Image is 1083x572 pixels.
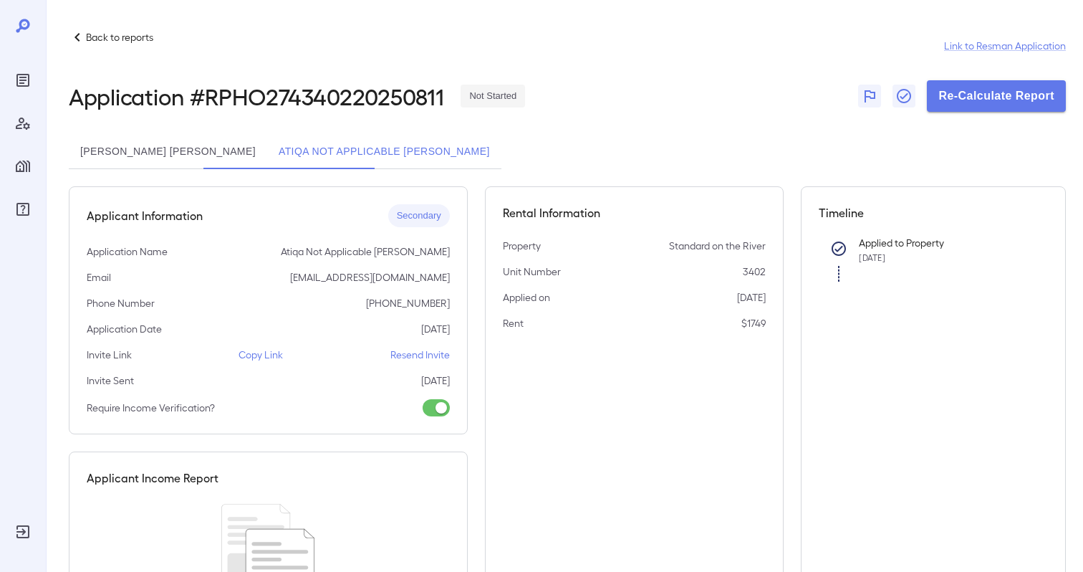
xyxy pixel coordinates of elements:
[503,239,541,253] p: Property
[11,155,34,178] div: Manage Properties
[87,207,203,224] h5: Applicant Information
[87,469,218,487] h5: Applicant Income Report
[421,373,450,388] p: [DATE]
[87,322,162,336] p: Application Date
[11,69,34,92] div: Reports
[11,198,34,221] div: FAQ
[743,264,766,279] p: 3402
[86,30,153,44] p: Back to reports
[366,296,450,310] p: [PHONE_NUMBER]
[859,252,885,262] span: [DATE]
[290,270,450,285] p: [EMAIL_ADDRESS][DOMAIN_NAME]
[87,270,111,285] p: Email
[87,244,168,259] p: Application Name
[239,348,283,362] p: Copy Link
[388,209,450,223] span: Secondary
[503,316,524,330] p: Rent
[737,290,766,305] p: [DATE]
[503,290,550,305] p: Applied on
[281,244,450,259] p: Atiqa Not Applicable [PERSON_NAME]
[11,112,34,135] div: Manage Users
[11,520,34,543] div: Log Out
[87,296,155,310] p: Phone Number
[461,90,525,103] span: Not Started
[87,401,215,415] p: Require Income Verification?
[390,348,450,362] p: Resend Invite
[69,83,443,109] h2: Application # RPHO274340220250811
[69,135,267,169] button: [PERSON_NAME] [PERSON_NAME]
[87,373,134,388] p: Invite Sent
[421,322,450,336] p: [DATE]
[819,204,1048,221] h5: Timeline
[927,80,1066,112] button: Re-Calculate Report
[741,316,766,330] p: $1749
[944,39,1066,53] a: Link to Resman Application
[892,85,915,108] button: Close Report
[503,264,561,279] p: Unit Number
[267,135,501,169] button: Atiqa Not Applicable [PERSON_NAME]
[858,85,881,108] button: Flag Report
[87,348,132,362] p: Invite Link
[503,204,766,221] h5: Rental Information
[859,236,1025,250] p: Applied to Property
[669,239,766,253] p: Standard on the River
